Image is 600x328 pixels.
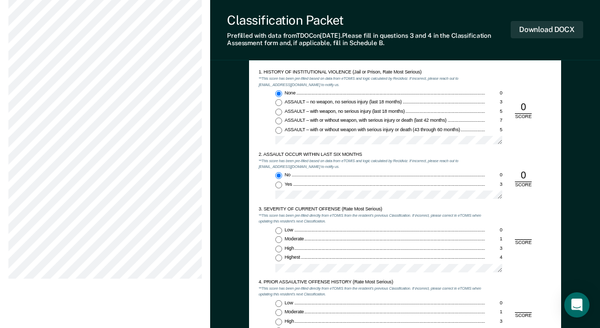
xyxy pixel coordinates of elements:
[485,109,502,115] div: 5
[258,152,485,158] div: 2. ASSAULT OCCUR WITHIN LAST SIX MONTHS
[275,227,282,234] input: Low0
[511,182,536,188] div: SCORE
[275,255,282,261] input: Highest4
[258,158,458,170] em: **This score has been pre-filled based on data from eTOMIS and logic calculated by Recidiviz. If ...
[485,300,502,306] div: 0
[285,255,301,260] span: Highest
[275,319,282,325] input: High3
[285,246,295,251] span: High
[275,172,282,179] input: No0
[258,286,481,297] em: **This score has been pre-filled directly from eTOMIS from the resident's previous Classification...
[485,319,502,325] div: 3
[511,313,536,319] div: SCORE
[511,21,583,38] button: Download DOCX
[285,109,406,114] span: ASSAULT – with weapon, no serious injury (last 18 months)
[285,182,293,187] span: Yes
[485,255,502,261] div: 4
[485,309,502,315] div: 1
[258,206,485,213] div: 3. SEVERITY OF CURRENT OFFENSE (Rate Most Serious)
[285,227,294,232] span: Low
[285,300,294,305] span: Low
[285,236,305,241] span: Moderate
[275,109,282,115] input: ASSAULT – with weapon, no serious injury (last 18 months)5
[275,90,282,97] input: None0
[285,309,305,314] span: Moderate
[258,279,485,285] div: 4. PRIOR ASSAULTIVE OFFENSE HISTORY (Rate Most Serious)
[285,99,403,104] span: ASSAULT – no weapon, no serious injury (last 18 months)
[485,182,502,188] div: 3
[258,69,485,76] div: 1. HISTORY OF INSTITUTIONAL VIOLENCE (Jail or Prison, Rate Most Serious)
[485,246,502,252] div: 3
[485,127,502,133] div: 5
[275,309,282,316] input: Moderate1
[485,172,502,178] div: 0
[285,319,295,324] span: High
[485,227,502,234] div: 0
[258,213,481,224] em: **This score has been pre-filled directly from eTOMIS from the resident's previous Classification...
[275,99,282,106] input: ASSAULT – no weapon, no serious injury (last 18 months)3
[285,90,297,96] span: None
[511,240,536,246] div: SCORE
[227,32,511,47] div: Prefilled with data from TDOC on [DATE] . Please fill in questions 3 and 4 in the Classification ...
[511,114,536,120] div: SCORE
[285,172,292,177] span: No
[275,246,282,252] input: High3
[275,127,282,134] input: ASSAULT – with or without weapon with serious injury or death (43 through 60 months)5
[285,127,461,132] span: ASSAULT – with or without weapon with serious injury or death (43 through 60 months)
[258,76,458,87] em: **This score has been pre-filled based on data from eTOMIS and logic calculated by Recidiviz. If ...
[275,118,282,124] input: ASSAULT – with or without weapon, with serious injury or death (last 42 months)7
[275,182,282,188] input: Yes3
[515,170,532,182] div: 0
[227,13,511,28] div: Classification Packet
[275,236,282,243] input: Moderate1
[485,236,502,242] div: 1
[485,99,502,105] div: 3
[564,292,589,318] div: Open Intercom Messenger
[515,101,532,114] div: 0
[285,118,448,123] span: ASSAULT – with or without weapon, with serious injury or death (last 42 months)
[485,118,502,124] div: 7
[275,300,282,307] input: Low0
[485,90,502,97] div: 0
